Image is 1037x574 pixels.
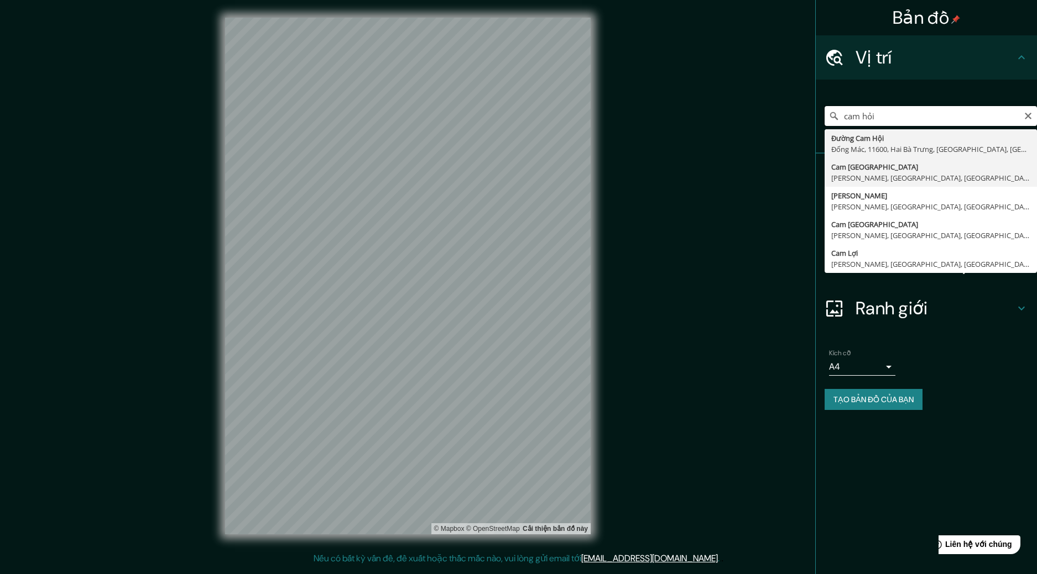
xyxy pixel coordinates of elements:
[816,198,1037,242] div: Phong cách
[816,242,1037,286] div: Cách trình bày
[523,525,588,533] a: Phản hồi bản đồ
[434,525,465,533] a: Hộp bản đồ
[856,297,928,320] font: Ranh giới
[831,191,887,201] font: [PERSON_NAME]
[718,552,720,564] font: .
[951,15,960,24] img: pin-icon.png
[816,154,1037,198] div: Ghim
[1024,110,1033,120] button: Thông thoáng
[939,531,1025,562] iframe: Trợ giúp trình khởi chạy tiện ích
[831,202,1034,212] font: [PERSON_NAME], [GEOGRAPHIC_DATA], [GEOGRAPHIC_DATA]
[225,18,591,534] canvas: Bản đồ
[829,358,895,376] div: A4
[825,389,923,410] button: Tạo bản đồ của bạn
[816,286,1037,330] div: Ranh giới
[829,361,840,372] font: A4
[831,219,918,229] font: Cam [GEOGRAPHIC_DATA]
[831,230,1034,240] font: [PERSON_NAME], [GEOGRAPHIC_DATA], [GEOGRAPHIC_DATA]
[856,46,892,69] font: Vị trí
[831,162,918,172] font: Cam [GEOGRAPHIC_DATA]
[831,173,1034,183] font: [PERSON_NAME], [GEOGRAPHIC_DATA], [GEOGRAPHIC_DATA]
[434,525,465,533] font: © Mapbox
[466,525,520,533] font: © OpenStreetMap
[523,525,588,533] font: Cải thiện bản đồ này
[831,248,858,258] font: Cam Lợi
[466,525,520,533] a: Bản đồ đường phố mở
[825,106,1037,126] input: Chọn thành phố hoặc khu vực của bạn
[829,349,851,357] font: Kích cỡ
[816,35,1037,80] div: Vị trí
[581,552,718,564] a: [EMAIL_ADDRESS][DOMAIN_NAME]
[831,133,884,143] font: Đường Cam Hội
[893,6,949,29] font: Bản đồ
[831,259,1034,269] font: [PERSON_NAME], [GEOGRAPHIC_DATA], [GEOGRAPHIC_DATA]
[720,552,721,564] font: .
[314,552,581,564] font: Nếu có bất kỳ vấn đề, đề xuất hoặc thắc mắc nào, vui lòng gửi email tới
[721,552,723,564] font: .
[833,394,914,404] font: Tạo bản đồ của bạn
